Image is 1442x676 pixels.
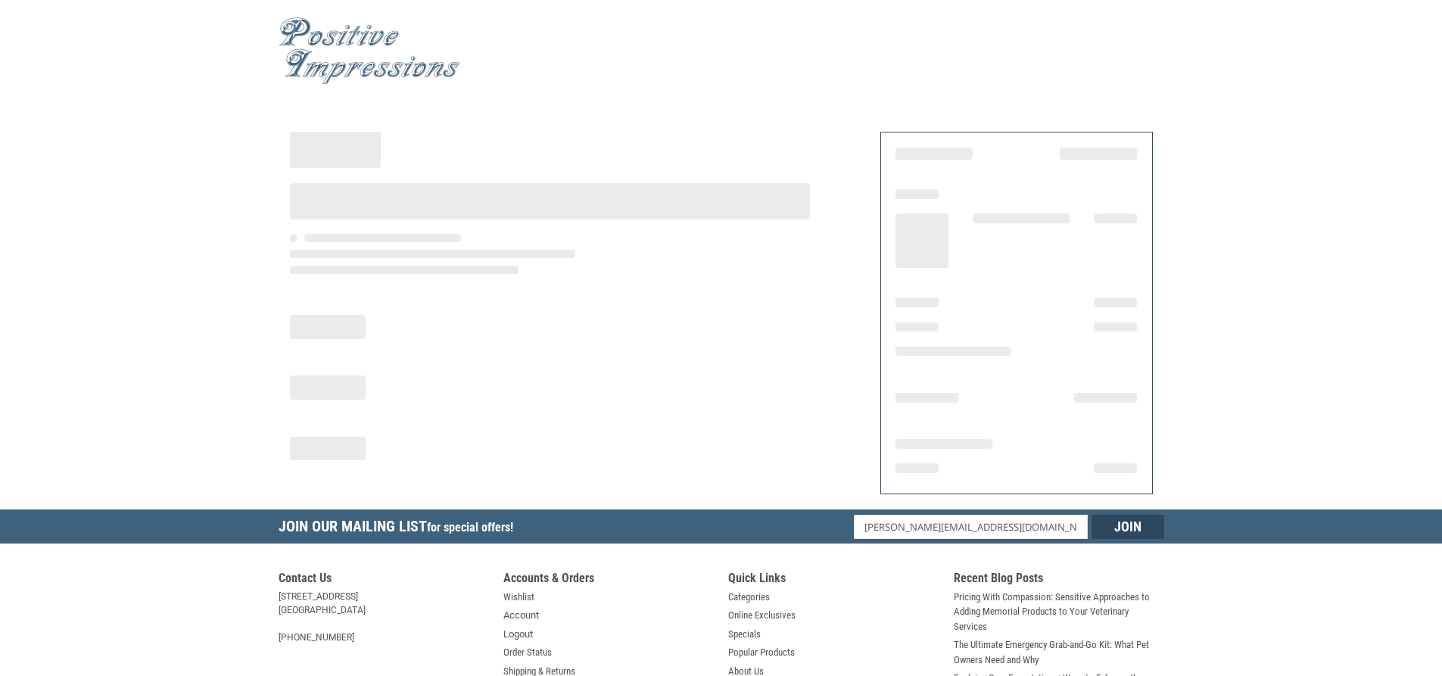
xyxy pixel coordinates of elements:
span: for special offers! [427,520,513,534]
input: Email [854,515,1088,539]
h5: Contact Us [279,571,489,590]
input: Join [1092,515,1164,539]
a: Order Status [503,645,552,660]
h5: Recent Blog Posts [954,571,1164,590]
a: Categories [728,590,770,605]
a: Account [503,608,539,623]
h5: Join Our Mailing List [279,509,521,548]
address: [STREET_ADDRESS] [GEOGRAPHIC_DATA] [PHONE_NUMBER] [279,590,489,644]
a: Online Exclusives [728,608,796,623]
a: Specials [728,627,761,642]
a: Logout [503,627,533,642]
h5: Quick Links [728,571,939,590]
a: Pricing With Compassion: Sensitive Approaches to Adding Memorial Products to Your Veterinary Serv... [954,590,1164,634]
a: Wishlist [503,590,534,605]
a: The Ultimate Emergency Grab-and-Go Kit: What Pet Owners Need and Why [954,637,1164,667]
a: Popular Products [728,645,795,660]
img: Positive Impressions [279,17,460,85]
h5: Accounts & Orders [503,571,714,590]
